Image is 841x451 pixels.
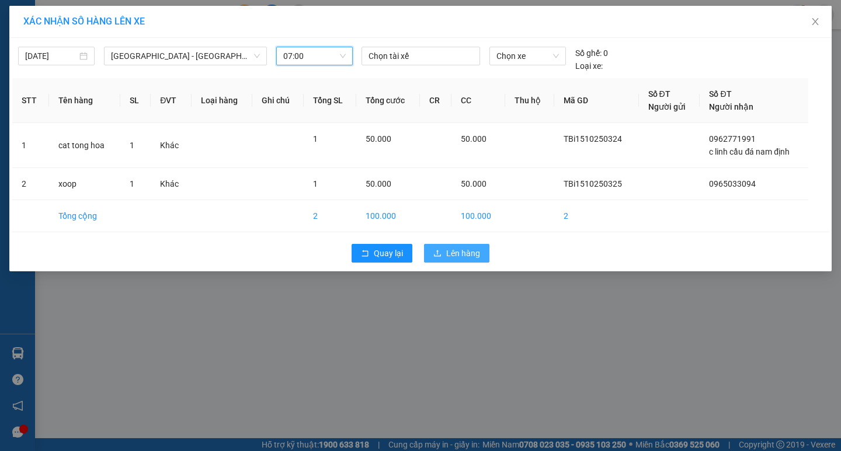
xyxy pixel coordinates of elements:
strong: CÔNG TY VẬN TẢI ĐỨC TRƯỞNG [25,6,151,15]
th: Ghi chú [252,78,303,123]
span: XÁC NHẬN SỐ HÀNG LÊN XE [23,16,145,27]
button: Close [799,6,832,39]
span: 1 [130,179,134,188]
td: 100.000 [451,200,505,232]
span: Chọn xe [496,47,558,65]
span: TBi1510250325 [564,179,622,188]
span: Người nhận [709,102,753,111]
span: 07:00 [283,47,346,65]
span: 1 [130,141,134,150]
input: 15/10/2025 [25,50,77,62]
th: ĐVT [151,78,192,123]
span: Loại xe: [575,60,603,72]
span: - [34,30,37,40]
td: cat tong hoa [49,123,120,168]
span: upload [433,249,442,258]
span: 1 [313,179,318,188]
th: Tên hàng [49,78,120,123]
span: Lên hàng [446,247,480,260]
button: uploadLên hàng [424,244,489,263]
span: Số ghế: [575,47,602,60]
span: - [36,79,91,89]
span: Người gửi [648,102,686,111]
td: xoop [49,168,120,200]
span: rollback [361,249,369,258]
span: 0965033094 [39,79,91,89]
td: Khác [151,168,192,200]
span: 50.000 [461,179,486,188]
span: VP [PERSON_NAME] - [34,42,143,73]
th: Thu hộ [505,78,554,123]
td: 2 [12,168,49,200]
span: 50.000 [366,179,391,188]
button: rollbackQuay lại [352,244,412,263]
td: Tổng cộng [49,200,120,232]
th: SL [120,78,151,123]
th: Mã GD [554,78,638,123]
span: 14 [PERSON_NAME], [PERSON_NAME] [34,42,143,73]
span: TBi1510250324 [564,134,622,144]
td: 1 [12,123,49,168]
th: Tổng SL [304,78,357,123]
span: c linh cầu đá nam định [709,147,790,156]
span: 1 [313,134,318,144]
span: Quay lại [374,247,403,260]
span: Gửi [9,47,21,56]
div: 0 [575,47,608,60]
th: Loại hàng [192,78,252,123]
span: Hà Nội - Thái Thụy (45 chỗ) [111,47,260,65]
span: Số ĐT [648,89,670,99]
span: close [811,17,820,26]
th: Tổng cước [356,78,419,123]
td: Khác [151,123,192,168]
th: STT [12,78,49,123]
span: 0962771991 [709,134,756,144]
span: 0965033094 [709,179,756,188]
span: 50.000 [461,134,486,144]
td: 100.000 [356,200,419,232]
strong: HOTLINE : [68,17,107,26]
th: CR [420,78,452,123]
span: Số ĐT [709,89,731,99]
span: 50.000 [366,134,391,144]
td: 2 [304,200,357,232]
span: down [253,53,260,60]
td: 2 [554,200,638,232]
th: CC [451,78,505,123]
